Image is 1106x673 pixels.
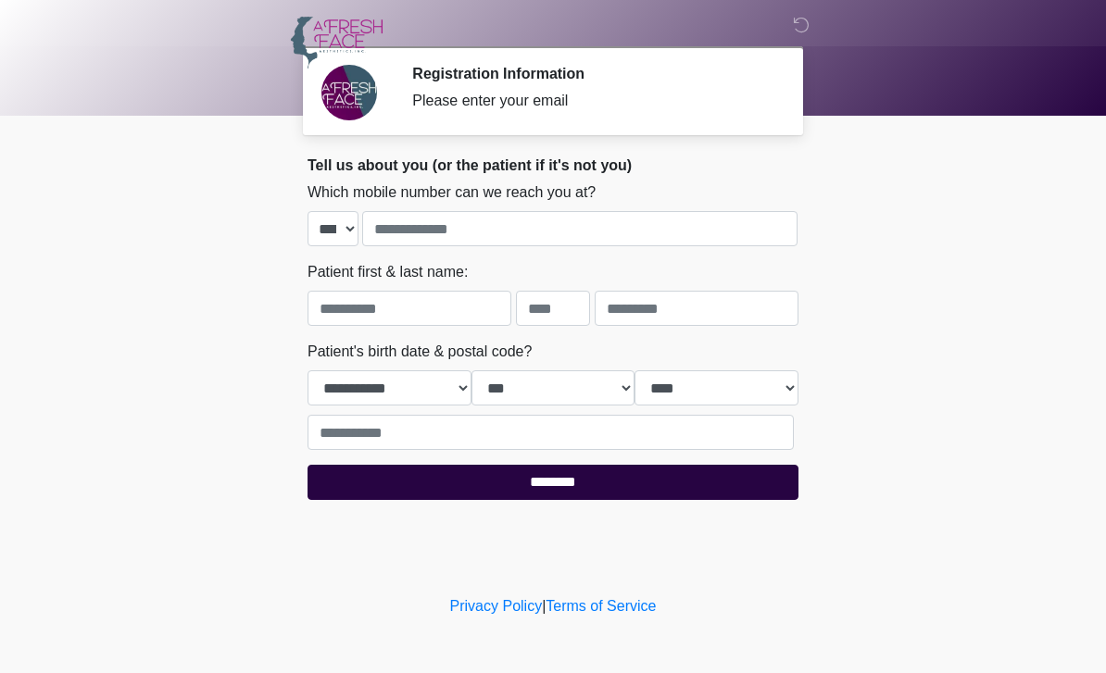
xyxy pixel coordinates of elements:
[542,598,546,614] a: |
[289,14,383,70] img: A Fresh Face Aesthetics Inc Logo
[450,598,543,614] a: Privacy Policy
[321,65,377,120] img: Agent Avatar
[308,341,532,363] label: Patient's birth date & postal code?
[308,181,596,204] label: Which mobile number can we reach you at?
[412,90,771,112] div: Please enter your email
[308,261,468,283] label: Patient first & last name:
[308,156,798,174] h2: Tell us about you (or the patient if it's not you)
[546,598,656,614] a: Terms of Service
